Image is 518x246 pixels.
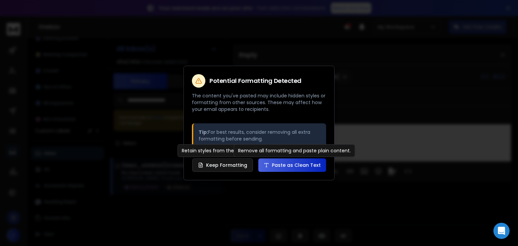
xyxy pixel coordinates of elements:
[177,144,275,157] div: Retain styles from the original source.
[493,223,510,239] div: Open Intercom Messenger
[192,92,326,113] p: The content you've pasted may include hidden styles or formatting from other sources. These may a...
[234,144,355,157] div: Remove all formatting and paste plain content.
[192,158,253,172] button: Keep Formatting
[199,129,208,135] strong: Tip:
[199,129,321,142] p: For best results, consider removing all extra formatting before sending.
[209,78,301,84] h2: Potential Formatting Detected
[258,158,326,172] button: Paste as Clean Text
